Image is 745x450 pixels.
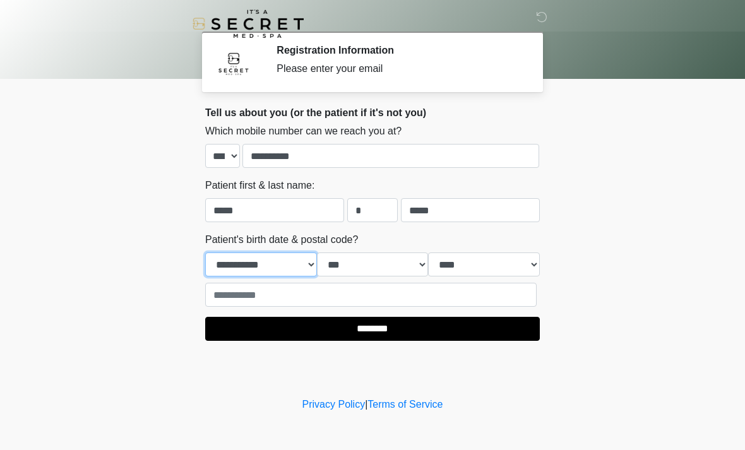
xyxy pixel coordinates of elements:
h2: Registration Information [277,44,521,56]
label: Which mobile number can we reach you at? [205,124,402,139]
h2: Tell us about you (or the patient if it's not you) [205,107,540,119]
a: Privacy Policy [302,399,366,410]
label: Patient first & last name: [205,178,314,193]
img: Agent Avatar [215,44,253,82]
label: Patient's birth date & postal code? [205,232,358,247]
a: Terms of Service [367,399,443,410]
a: | [365,399,367,410]
img: It's A Secret Med Spa Logo [193,9,304,38]
div: Please enter your email [277,61,521,76]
